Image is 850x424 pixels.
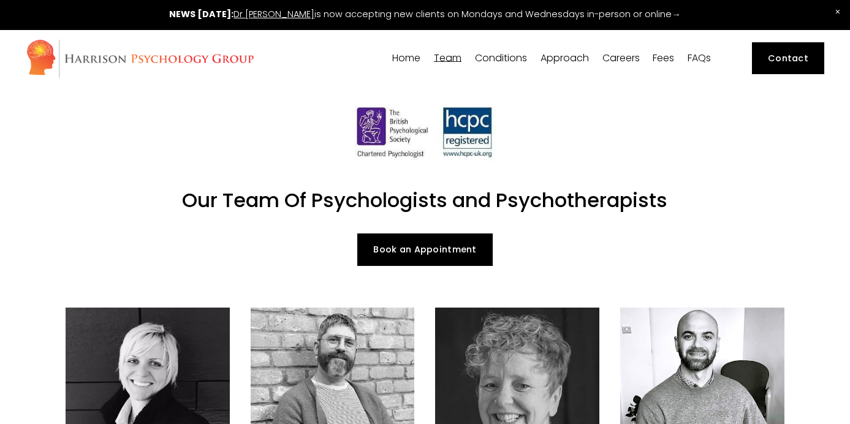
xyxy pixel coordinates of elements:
[602,52,640,64] a: Careers
[357,233,493,266] a: Book an Appointment
[66,188,784,213] h1: Our Team Of Psychologists and Psychotherapists
[233,8,314,20] a: Dr [PERSON_NAME]
[688,52,711,64] a: FAQs
[434,53,461,63] span: Team
[26,39,254,78] img: Harrison Psychology Group
[541,53,589,63] span: Approach
[434,52,461,64] a: folder dropdown
[752,42,825,75] a: Contact
[392,52,420,64] a: Home
[475,53,527,63] span: Conditions
[475,52,527,64] a: folder dropdown
[653,52,674,64] a: Fees
[541,52,589,64] a: folder dropdown
[348,100,501,162] img: HCPC Registered Psychologists London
